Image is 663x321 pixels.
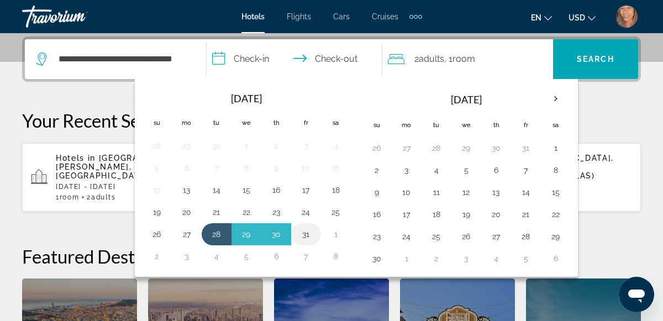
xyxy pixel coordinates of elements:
[487,140,505,156] button: Day 30
[238,160,255,176] button: Day 8
[517,251,535,266] button: Day 5
[457,140,475,156] button: Day 29
[60,193,80,201] span: Room
[531,13,541,22] span: en
[333,12,350,21] a: Cars
[57,51,190,67] input: Search hotel destination
[327,249,345,264] button: Day 8
[452,54,475,64] span: Room
[22,245,641,267] h2: Featured Destinations
[207,39,383,79] button: Select check in and out date
[419,54,444,64] span: Adults
[238,204,255,220] button: Day 22
[612,5,641,28] button: User Menu
[398,185,415,200] button: Day 10
[362,86,571,270] table: Right calendar grid
[327,204,345,220] button: Day 25
[398,140,415,156] button: Day 27
[398,251,415,266] button: Day 1
[517,207,535,222] button: Day 21
[409,8,422,25] button: Extra navigation items
[208,182,225,198] button: Day 14
[547,251,565,266] button: Day 6
[25,39,638,79] div: Search widget
[428,251,445,266] button: Day 2
[238,227,255,242] button: Day 29
[541,86,571,112] button: Next month
[547,140,565,156] button: Day 1
[457,207,475,222] button: Day 19
[487,162,505,178] button: Day 6
[267,249,285,264] button: Day 6
[267,204,285,220] button: Day 23
[238,249,255,264] button: Day 5
[457,162,475,178] button: Day 5
[368,229,386,244] button: Day 23
[327,138,345,154] button: Day 4
[457,229,475,244] button: Day 26
[428,140,445,156] button: Day 28
[577,55,614,64] span: Search
[414,51,444,67] span: 2
[368,140,386,156] button: Day 26
[428,185,445,200] button: Day 11
[178,160,196,176] button: Day 6
[91,193,115,201] span: Adults
[148,160,166,176] button: Day 5
[517,162,535,178] button: Day 7
[267,227,285,242] button: Day 30
[178,249,196,264] button: Day 3
[208,138,225,154] button: Day 30
[517,229,535,244] button: Day 28
[569,9,596,25] button: Change currency
[547,207,565,222] button: Day 22
[553,39,638,79] button: Search
[148,249,166,264] button: Day 2
[208,204,225,220] button: Day 21
[172,86,321,110] th: [DATE]
[267,160,285,176] button: Day 9
[22,143,221,212] button: Hotels in [GEOGRAPHIC_DATA][PERSON_NAME], [GEOGRAPHIC_DATA] (SDQ)[DATE] - [DATE]1Room2Adults
[615,6,638,28] img: User image
[148,204,166,220] button: Day 19
[148,182,166,198] button: Day 12
[22,109,641,131] p: Your Recent Searches
[619,277,654,312] iframe: Button to launch messaging window
[569,13,585,22] span: USD
[444,51,475,67] span: , 1
[547,185,565,200] button: Day 15
[487,185,505,200] button: Day 13
[457,185,475,200] button: Day 12
[208,249,225,264] button: Day 4
[178,182,196,198] button: Day 13
[428,207,445,222] button: Day 18
[517,185,535,200] button: Day 14
[398,162,415,178] button: Day 3
[547,229,565,244] button: Day 29
[487,229,505,244] button: Day 27
[297,249,315,264] button: Day 7
[208,227,225,242] button: Day 28
[327,182,345,198] button: Day 18
[267,182,285,198] button: Day 16
[142,86,351,267] table: Left calendar grid
[372,12,398,21] span: Cruises
[148,138,166,154] button: Day 28
[178,204,196,220] button: Day 20
[457,251,475,266] button: Day 3
[56,193,79,201] span: 1
[368,251,386,266] button: Day 30
[368,162,386,178] button: Day 2
[208,160,225,176] button: Day 7
[178,138,196,154] button: Day 29
[87,193,115,201] span: 2
[398,229,415,244] button: Day 24
[297,227,315,242] button: Day 31
[517,140,535,156] button: Day 31
[368,185,386,200] button: Day 9
[241,12,265,21] a: Hotels
[238,138,255,154] button: Day 1
[547,162,565,178] button: Day 8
